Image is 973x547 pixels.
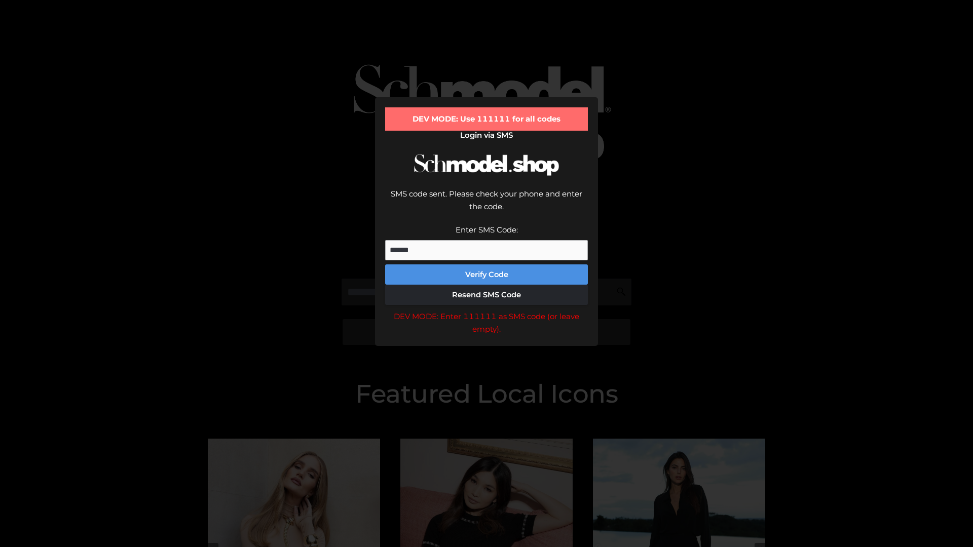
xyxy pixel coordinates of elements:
button: Verify Code [385,264,588,285]
button: Resend SMS Code [385,285,588,305]
div: DEV MODE: Use 111111 for all codes [385,107,588,131]
label: Enter SMS Code: [456,225,518,235]
div: DEV MODE: Enter 111111 as SMS code (or leave empty). [385,310,588,336]
img: Schmodel Logo [410,145,563,185]
div: SMS code sent. Please check your phone and enter the code. [385,187,588,223]
h2: Login via SMS [385,131,588,140]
